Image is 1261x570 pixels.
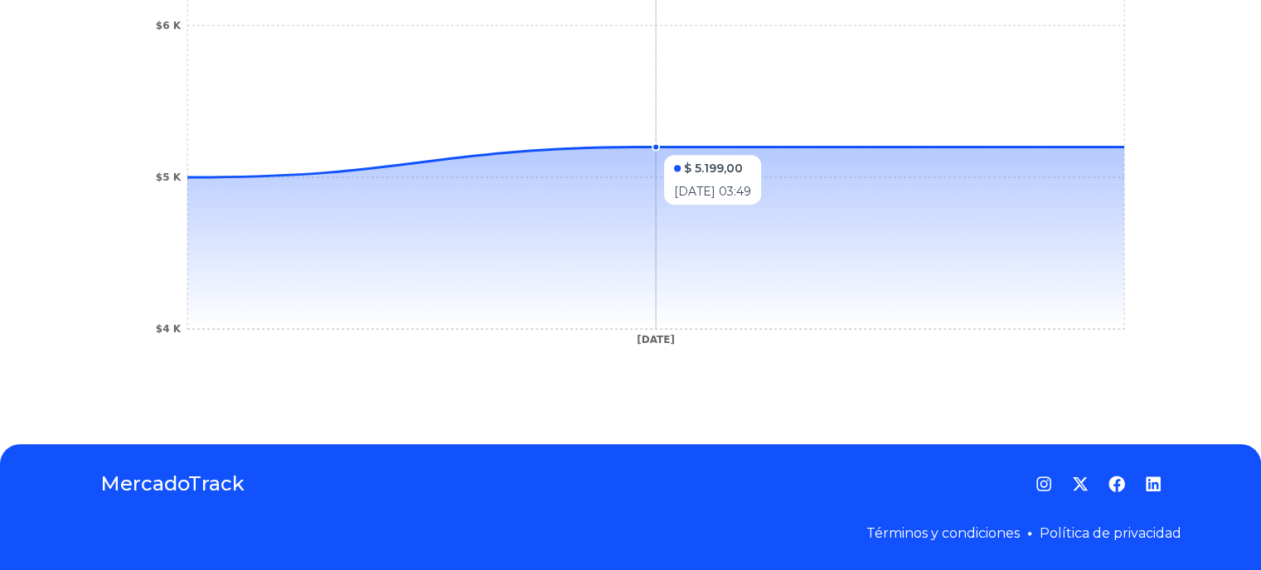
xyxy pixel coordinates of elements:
tspan: $5 K [155,171,181,183]
a: LinkedIn [1145,476,1162,492]
tspan: [DATE] [637,334,675,345]
tspan: $4 K [155,323,181,335]
a: Twitter [1072,476,1089,492]
a: MercadoTrack [100,471,245,497]
a: Política de privacidad [1040,525,1181,541]
tspan: $6 K [155,20,181,31]
a: Instagram [1035,476,1052,492]
a: Facebook [1108,476,1125,492]
a: Términos y condiciones [866,525,1020,541]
